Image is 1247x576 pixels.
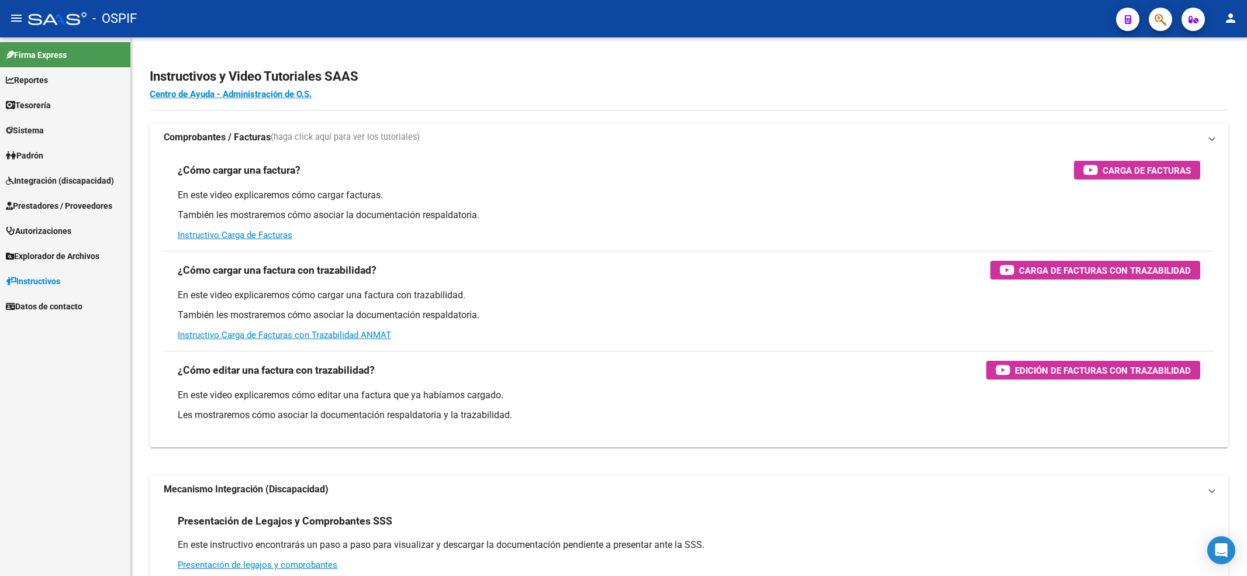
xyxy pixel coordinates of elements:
[92,6,137,32] span: - OSPIF
[150,65,1228,88] h2: Instructivos y Video Tutoriales SAAS
[150,89,312,99] a: Centro de Ayuda - Administración de O.S.
[178,560,337,570] a: Presentación de legajos y comprobantes
[6,124,44,137] span: Sistema
[178,409,1200,422] p: Les mostraremos cómo asociar la documentación respaldatoria y la trazabilidad.
[990,261,1200,280] button: Carga de Facturas con Trazabilidad
[6,174,114,187] span: Integración (discapacidad)
[6,275,60,288] span: Instructivos
[178,162,300,178] h3: ¿Cómo cargar una factura?
[178,362,375,378] h3: ¿Cómo editar una factura con trazabilidad?
[986,361,1200,380] button: Edición de Facturas con Trazabilidad
[164,131,271,144] strong: Comprobantes / Facturas
[178,209,1200,222] p: También les mostraremos cómo asociar la documentación respaldatoria.
[6,49,67,61] span: Firma Express
[178,262,376,278] h3: ¿Cómo cargar una factura con trazabilidad?
[6,149,43,162] span: Padrón
[1207,536,1235,564] div: Open Intercom Messenger
[178,289,1200,302] p: En este video explicaremos cómo cargar una factura con trazabilidad.
[178,189,1200,202] p: En este video explicaremos cómo cargar facturas.
[9,11,23,25] mat-icon: menu
[271,131,420,144] span: (haga click aquí para ver los tutoriales)
[178,539,1200,551] p: En este instructivo encontrarás un paso a paso para visualizar y descargar la documentación pendi...
[178,330,391,340] a: Instructivo Carga de Facturas con Trazabilidad ANMAT
[150,475,1228,503] mat-expansion-panel-header: Mecanismo Integración (Discapacidad)
[6,225,71,237] span: Autorizaciones
[6,199,112,212] span: Prestadores / Proveedores
[178,513,392,529] h3: Presentación de Legajos y Comprobantes SSS
[6,300,82,313] span: Datos de contacto
[6,99,51,112] span: Tesorería
[1019,263,1191,278] span: Carga de Facturas con Trazabilidad
[178,309,1200,322] p: También les mostraremos cómo asociar la documentación respaldatoria.
[1015,363,1191,378] span: Edición de Facturas con Trazabilidad
[1224,11,1238,25] mat-icon: person
[178,389,1200,402] p: En este video explicaremos cómo editar una factura que ya habíamos cargado.
[6,74,48,87] span: Reportes
[164,483,329,496] strong: Mecanismo Integración (Discapacidad)
[178,230,292,240] a: Instructivo Carga de Facturas
[150,151,1228,447] div: Comprobantes / Facturas(haga click aquí para ver los tutoriales)
[6,250,99,263] span: Explorador de Archivos
[1074,161,1200,180] button: Carga de Facturas
[1103,163,1191,178] span: Carga de Facturas
[150,123,1228,151] mat-expansion-panel-header: Comprobantes / Facturas(haga click aquí para ver los tutoriales)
